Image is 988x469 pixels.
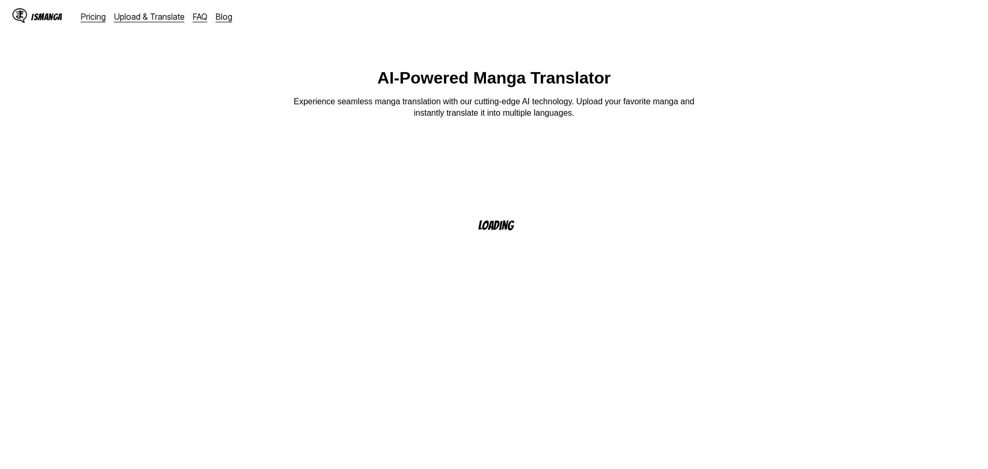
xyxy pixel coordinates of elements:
p: Loading [478,219,527,232]
a: IsManga LogoIsManga [12,8,81,25]
img: IsManga Logo [12,8,27,23]
h1: AI-Powered Manga Translator [378,68,611,88]
a: Blog [216,11,232,22]
a: Pricing [81,11,106,22]
div: IsManga [31,12,62,22]
p: Experience seamless manga translation with our cutting-edge AI technology. Upload your favorite m... [287,96,702,119]
a: FAQ [193,11,207,22]
a: Upload & Translate [114,11,185,22]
